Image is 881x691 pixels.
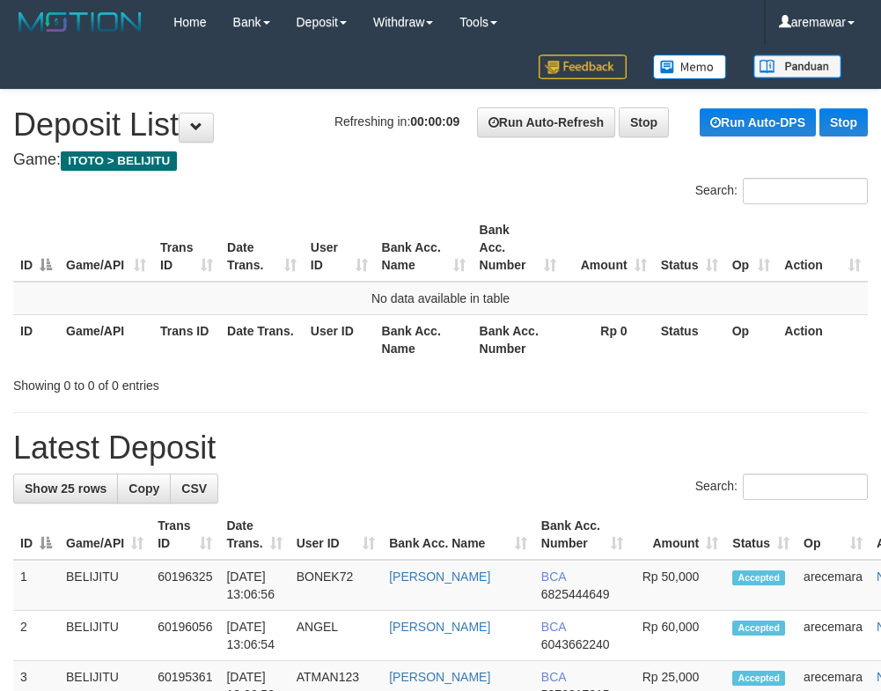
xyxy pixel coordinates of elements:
[753,55,841,78] img: panduan.png
[13,474,118,504] a: Show 25 rows
[473,314,563,364] th: Bank Acc. Number
[473,214,563,282] th: Bank Acc. Number: activate to sort column ascending
[375,214,473,282] th: Bank Acc. Name: activate to sort column ascending
[563,214,654,282] th: Amount: activate to sort column ascending
[13,314,59,364] th: ID
[59,611,151,661] td: BELIJITU
[304,214,375,282] th: User ID: activate to sort column ascending
[732,570,785,585] span: Accepted
[290,560,383,611] td: BONEK72
[630,510,725,560] th: Amount: activate to sort column ascending
[13,370,354,394] div: Showing 0 to 0 of 0 entries
[170,474,218,504] a: CSV
[334,114,459,129] span: Refreshing in:
[151,611,219,661] td: 60196056
[59,560,151,611] td: BELIJITU
[539,55,627,79] img: Feedback.jpg
[389,620,490,634] a: [PERSON_NAME]
[219,560,289,611] td: [DATE] 13:06:56
[25,481,106,496] span: Show 25 rows
[220,214,304,282] th: Date Trans.: activate to sort column ascending
[151,510,219,560] th: Trans ID: activate to sort column ascending
[541,587,610,601] span: Copy 6825444649 to clipboard
[541,670,566,684] span: BCA
[410,114,459,129] strong: 00:00:09
[654,314,725,364] th: Status
[151,560,219,611] td: 60196325
[743,178,868,204] input: Search:
[59,510,151,560] th: Game/API: activate to sort column ascending
[290,510,383,560] th: User ID: activate to sort column ascending
[220,314,304,364] th: Date Trans.
[732,621,785,636] span: Accepted
[743,474,868,500] input: Search:
[61,151,177,171] span: ITOTO > BELIJITU
[290,611,383,661] td: ANGEL
[541,620,566,634] span: BCA
[695,178,868,204] label: Search:
[630,611,725,661] td: Rp 60,000
[219,611,289,661] td: [DATE] 13:06:54
[619,107,669,137] a: Stop
[725,510,797,560] th: Status: activate to sort column ascending
[13,282,868,315] td: No data available in table
[375,314,473,364] th: Bank Acc. Name
[797,611,870,661] td: arecemara
[153,314,220,364] th: Trans ID
[389,670,490,684] a: [PERSON_NAME]
[819,108,868,136] a: Stop
[128,481,159,496] span: Copy
[181,481,207,496] span: CSV
[59,314,153,364] th: Game/API
[117,474,171,504] a: Copy
[541,570,566,584] span: BCA
[541,637,610,651] span: Copy 6043662240 to clipboard
[59,214,153,282] th: Game/API: activate to sort column ascending
[797,510,870,560] th: Op: activate to sort column ascending
[13,611,59,661] td: 2
[534,510,630,560] th: Bank Acc. Number: activate to sort column ascending
[153,214,220,282] th: Trans ID: activate to sort column ascending
[13,430,868,466] h1: Latest Deposit
[382,510,534,560] th: Bank Acc. Name: activate to sort column ascending
[653,55,727,79] img: Button%20Memo.svg
[654,214,725,282] th: Status: activate to sort column ascending
[777,214,868,282] th: Action: activate to sort column ascending
[630,560,725,611] td: Rp 50,000
[13,151,868,169] h4: Game:
[725,314,778,364] th: Op
[695,474,868,500] label: Search:
[563,314,654,364] th: Rp 0
[13,214,59,282] th: ID: activate to sort column descending
[13,560,59,611] td: 1
[304,314,375,364] th: User ID
[732,671,785,686] span: Accepted
[13,107,868,143] h1: Deposit List
[777,314,868,364] th: Action
[700,108,816,136] a: Run Auto-DPS
[219,510,289,560] th: Date Trans.: activate to sort column ascending
[725,214,778,282] th: Op: activate to sort column ascending
[13,9,147,35] img: MOTION_logo.png
[389,570,490,584] a: [PERSON_NAME]
[13,510,59,560] th: ID: activate to sort column descending
[797,560,870,611] td: arecemara
[477,107,615,137] a: Run Auto-Refresh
